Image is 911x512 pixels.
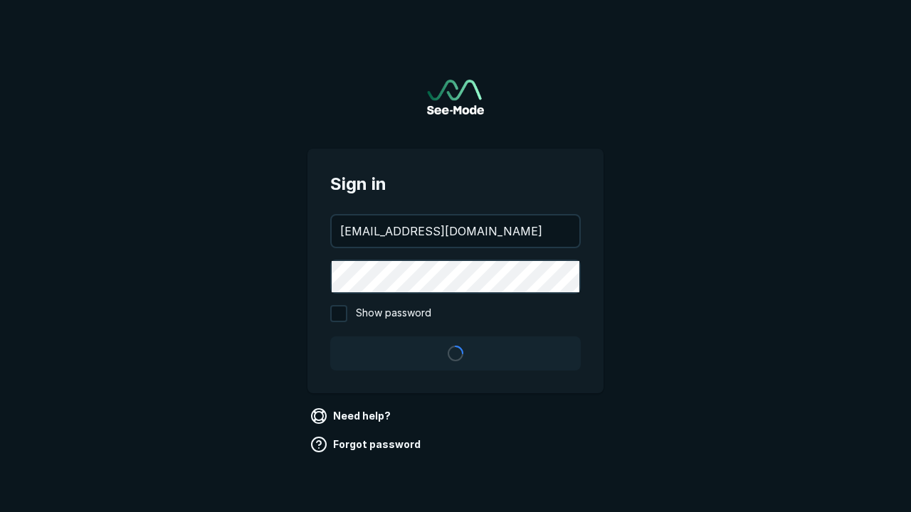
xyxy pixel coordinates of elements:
input: your@email.com [332,215,579,247]
img: See-Mode Logo [427,80,484,114]
a: Forgot password [307,433,426,456]
span: Show password [356,305,431,322]
a: Need help? [307,405,396,427]
span: Sign in [330,171,581,197]
a: Go to sign in [427,80,484,114]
